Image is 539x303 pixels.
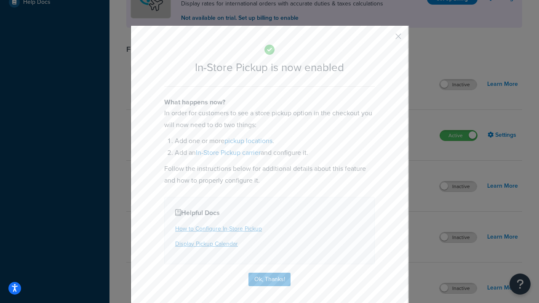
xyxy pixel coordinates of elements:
[164,97,375,107] h4: What happens now?
[224,136,272,146] a: pickup locations
[175,147,375,159] li: Add an and configure it.
[175,224,262,233] a: How to Configure In-Store Pickup
[196,148,261,157] a: In-Store Pickup carrier
[248,273,291,286] button: Ok, Thanks!
[175,135,375,147] li: Add one or more .
[175,239,238,248] a: Display Pickup Calendar
[164,163,375,186] p: Follow the instructions below for additional details about this feature and how to properly confi...
[164,61,375,74] h2: In-Store Pickup is now enabled
[175,208,364,218] h4: Helpful Docs
[164,107,375,131] p: In order for customers to see a store pickup option in the checkout you will now need to do two t...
